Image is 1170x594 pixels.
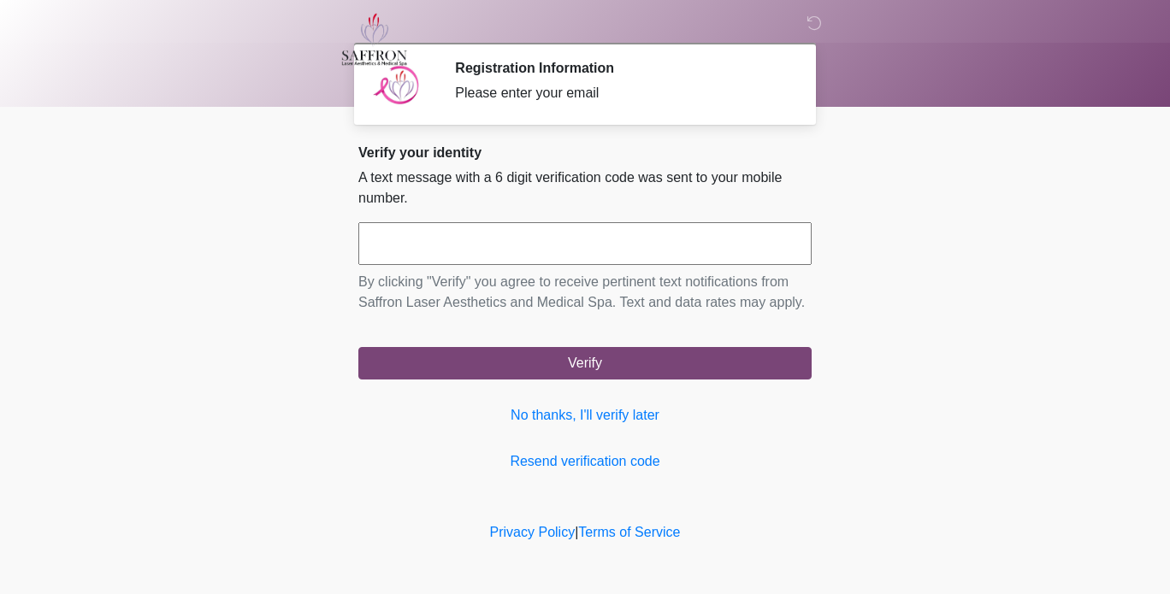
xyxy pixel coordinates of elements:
button: Verify [358,347,812,379]
a: No thanks, I'll verify later [358,405,812,426]
div: Please enter your email [455,83,786,103]
img: Agent Avatar [371,60,422,111]
p: By clicking "Verify" you agree to receive pertinent text notifications from Saffron Laser Aesthet... [358,272,812,313]
img: Saffron Laser Aesthetics and Medical Spa Logo [341,13,408,66]
a: Privacy Policy [490,525,576,539]
a: | [575,525,578,539]
h2: Verify your identity [358,144,812,161]
a: Terms of Service [578,525,680,539]
p: A text message with a 6 digit verification code was sent to your mobile number. [358,168,812,209]
a: Resend verification code [358,451,812,472]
